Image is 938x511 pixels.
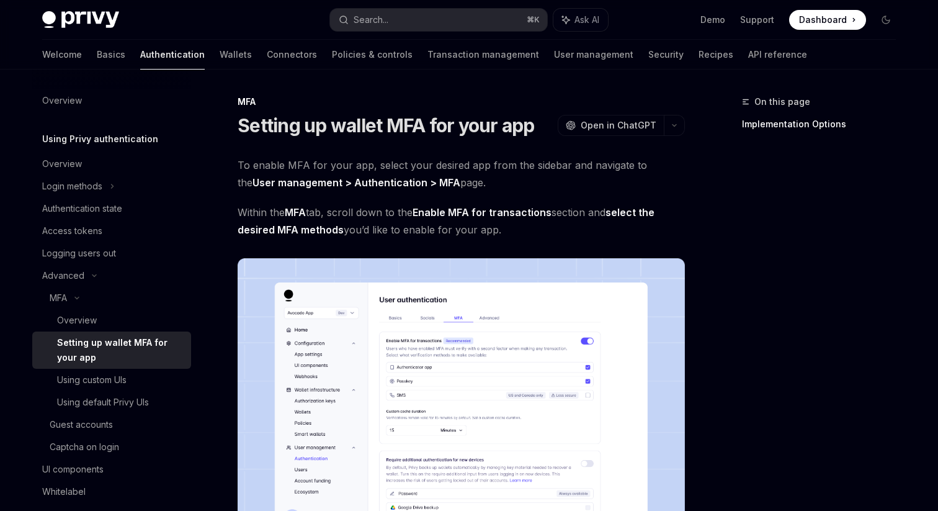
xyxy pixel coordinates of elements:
[42,93,82,108] div: Overview
[238,114,535,137] h1: Setting up wallet MFA for your app
[32,197,191,220] a: Authentication state
[32,414,191,436] a: Guest accounts
[699,40,733,70] a: Recipes
[267,40,317,70] a: Connectors
[332,40,413,70] a: Policies & controls
[42,40,82,70] a: Welcome
[238,204,685,238] span: Within the tab, scroll down to the section and you’d like to enable for your app.
[581,119,656,132] span: Open in ChatGPT
[42,462,104,477] div: UI components
[32,391,191,414] a: Using default Privy UIs
[220,40,252,70] a: Wallets
[57,395,149,410] div: Using default Privy UIs
[57,373,127,387] div: Using custom UIs
[32,89,191,112] a: Overview
[427,40,539,70] a: Transaction management
[57,313,97,328] div: Overview
[527,15,540,25] span: ⌘ K
[42,132,158,147] h5: Using Privy authentication
[648,40,684,70] a: Security
[748,40,807,70] a: API reference
[876,10,896,30] button: Toggle dark mode
[50,417,113,432] div: Guest accounts
[553,9,608,31] button: Ask AI
[413,206,552,219] strong: Enable MFA for transactions
[32,309,191,332] a: Overview
[42,224,102,238] div: Access tokens
[32,369,191,391] a: Using custom UIs
[558,115,664,136] button: Open in ChatGPT
[700,14,725,26] a: Demo
[50,440,119,454] div: Captcha on login
[42,484,86,499] div: Whitelabel
[754,94,810,109] span: On this page
[32,481,191,503] a: Whitelabel
[42,179,102,194] div: Login methods
[252,176,460,189] strong: User management > Authentication > MFA
[32,458,191,481] a: UI components
[799,14,847,26] span: Dashboard
[32,242,191,265] a: Logging users out
[140,40,205,70] a: Authentication
[32,220,191,242] a: Access tokens
[42,156,82,171] div: Overview
[554,40,633,70] a: User management
[238,96,685,108] div: MFA
[789,10,866,30] a: Dashboard
[354,12,388,27] div: Search...
[285,206,306,219] strong: MFA
[57,335,184,365] div: Setting up wallet MFA for your app
[42,11,119,29] img: dark logo
[32,332,191,369] a: Setting up wallet MFA for your app
[238,156,685,191] span: To enable MFA for your app, select your desired app from the sidebar and navigate to the page.
[97,40,125,70] a: Basics
[740,14,774,26] a: Support
[330,9,547,31] button: Search...⌘K
[742,114,906,134] a: Implementation Options
[42,201,122,216] div: Authentication state
[574,14,599,26] span: Ask AI
[50,291,67,305] div: MFA
[42,246,116,261] div: Logging users out
[32,153,191,175] a: Overview
[42,268,84,283] div: Advanced
[32,436,191,458] a: Captcha on login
